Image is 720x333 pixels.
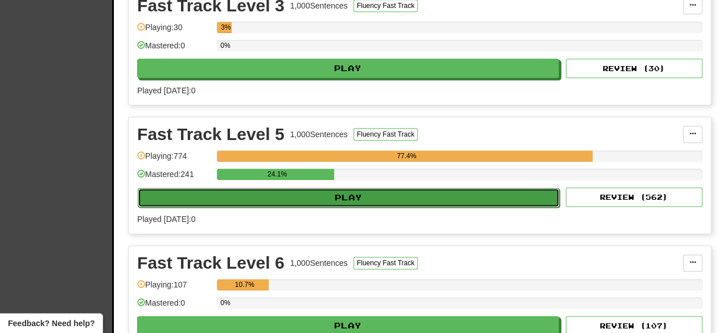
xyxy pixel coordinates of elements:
[138,188,559,207] button: Play
[137,22,211,40] div: Playing: 30
[137,59,559,78] button: Play
[220,279,269,290] div: 10.7%
[566,59,702,78] button: Review (30)
[137,40,211,59] div: Mastered: 0
[137,150,211,169] div: Playing: 774
[137,126,285,143] div: Fast Track Level 5
[137,297,211,316] div: Mastered: 0
[220,22,231,33] div: 3%
[137,86,195,95] span: Played [DATE]: 0
[137,254,285,272] div: Fast Track Level 6
[566,187,702,207] button: Review (562)
[8,318,94,329] span: Open feedback widget
[137,168,211,187] div: Mastered: 241
[353,128,418,141] button: Fluency Fast Track
[290,129,348,140] div: 1,000 Sentences
[220,168,334,180] div: 24.1%
[137,279,211,298] div: Playing: 107
[137,215,195,224] span: Played [DATE]: 0
[353,257,418,269] button: Fluency Fast Track
[290,257,348,269] div: 1,000 Sentences
[220,150,593,162] div: 77.4%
